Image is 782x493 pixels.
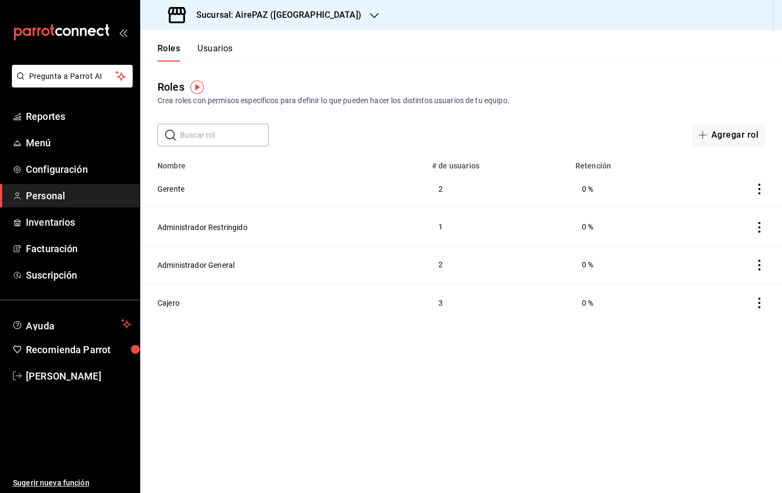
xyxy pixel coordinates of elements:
[692,124,765,146] button: Agregar rol
[426,246,569,283] td: 2
[157,298,180,308] button: Cajero
[569,246,685,283] td: 0 %
[157,260,235,271] button: Administrador General
[754,184,765,194] button: actions
[26,136,131,150] span: Menú
[140,155,426,170] th: Nombre
[8,78,133,90] a: Pregunta a Parrot AI
[569,283,685,321] td: 0 %
[426,208,569,246] td: 1
[26,318,117,330] span: Ayuda
[26,369,131,383] span: [PERSON_NAME]
[197,43,233,62] button: Usuarios
[426,170,569,208] td: 2
[26,188,131,203] span: Personal
[119,28,127,37] button: open_drawer_menu
[157,95,765,106] div: Crea roles con permisos específicos para definir lo que pueden hacer los distintos usuarios de tu...
[26,162,131,177] span: Configuración
[26,268,131,282] span: Suscripción
[754,298,765,308] button: actions
[157,184,184,194] button: Gerente
[26,109,131,124] span: Reportes
[26,241,131,256] span: Facturación
[569,170,685,208] td: 0 %
[754,222,765,233] button: actions
[157,43,233,62] div: navigation tabs
[180,124,269,146] input: Buscar rol
[569,155,685,170] th: Retención
[190,80,204,94] img: Tooltip marker
[29,71,116,82] span: Pregunta a Parrot AI
[426,283,569,321] td: 3
[569,208,685,246] td: 0 %
[157,43,180,62] button: Roles
[426,155,569,170] th: # de usuarios
[754,260,765,271] button: actions
[26,342,131,357] span: Recomienda Parrot
[157,222,248,233] button: Administrador Restringido
[188,9,361,22] h3: Sucursal: AirePAZ ([GEOGRAPHIC_DATA])
[13,477,131,489] span: Sugerir nueva función
[12,65,133,87] button: Pregunta a Parrot AI
[26,215,131,229] span: Inventarios
[157,79,184,95] div: Roles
